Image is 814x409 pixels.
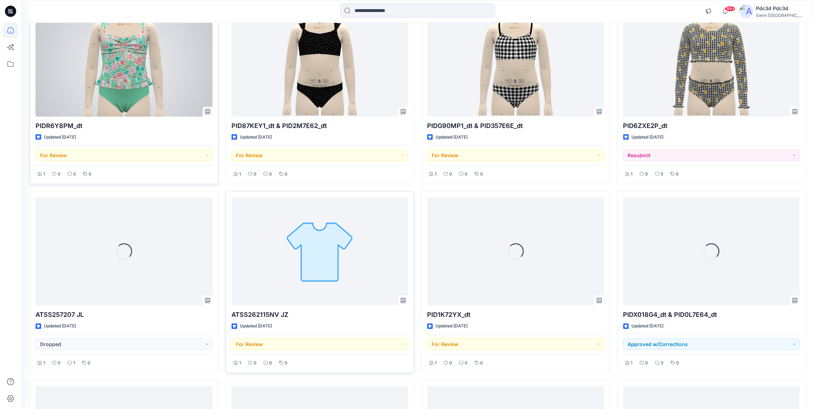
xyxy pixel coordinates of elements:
[631,359,632,366] p: 1
[631,322,663,330] p: Updated [DATE]
[631,170,632,178] p: 1
[645,359,648,366] p: 0
[435,133,468,141] p: Updated [DATE]
[725,6,735,12] span: 99+
[645,170,648,178] p: 0
[44,322,76,330] p: Updated [DATE]
[73,170,76,178] p: 0
[623,309,800,319] p: PIDX018G4_dt & PID0L7E64_dt
[631,133,663,141] p: Updated [DATE]
[254,170,256,178] p: 0
[427,8,604,116] a: PIDG90MP1_dt & PID357E6E_dt
[269,170,272,178] p: 0
[58,170,61,178] p: 0
[239,359,241,366] p: 1
[427,309,604,319] p: PID1K72YX_dt
[480,170,483,178] p: 0
[89,170,91,178] p: 0
[465,170,468,178] p: 0
[623,8,800,116] a: PID6ZXE2P_dt
[231,8,408,116] a: PID87KEY1_dt & PID2M7E62_dt
[480,359,483,366] p: 0
[285,170,287,178] p: 0
[254,359,256,366] p: 0
[756,13,805,18] div: Swim [GEOGRAPHIC_DATA]
[231,197,408,305] a: ATSS262115NV JZ
[449,359,452,366] p: 0
[676,359,679,366] p: 0
[661,359,663,366] p: 3
[427,121,604,130] p: PIDG90MP1_dt & PID357E6E_dt
[88,359,90,366] p: 0
[231,309,408,319] p: ATSS262115NV JZ
[435,170,437,178] p: 1
[449,170,452,178] p: 0
[43,170,45,178] p: 1
[465,359,468,366] p: 0
[435,359,437,366] p: 1
[661,170,663,178] p: 5
[285,359,287,366] p: 0
[240,133,272,141] p: Updated [DATE]
[676,170,679,178] p: 0
[36,121,212,130] p: PIDR6Y8PM_dt
[43,359,45,366] p: 1
[36,8,212,116] a: PIDR6Y8PM_dt
[231,121,408,130] p: PID87KEY1_dt & PID2M7E62_dt
[269,359,272,366] p: 0
[623,121,800,130] p: PID6ZXE2P_dt
[240,322,272,330] p: Updated [DATE]
[739,4,753,18] img: avatar
[73,359,75,366] p: 1
[239,170,241,178] p: 1
[756,4,805,13] div: Pdc3d Pdc3d
[44,133,76,141] p: Updated [DATE]
[58,359,61,366] p: 0
[36,309,212,319] p: ATSS257207 JL
[435,322,468,330] p: Updated [DATE]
